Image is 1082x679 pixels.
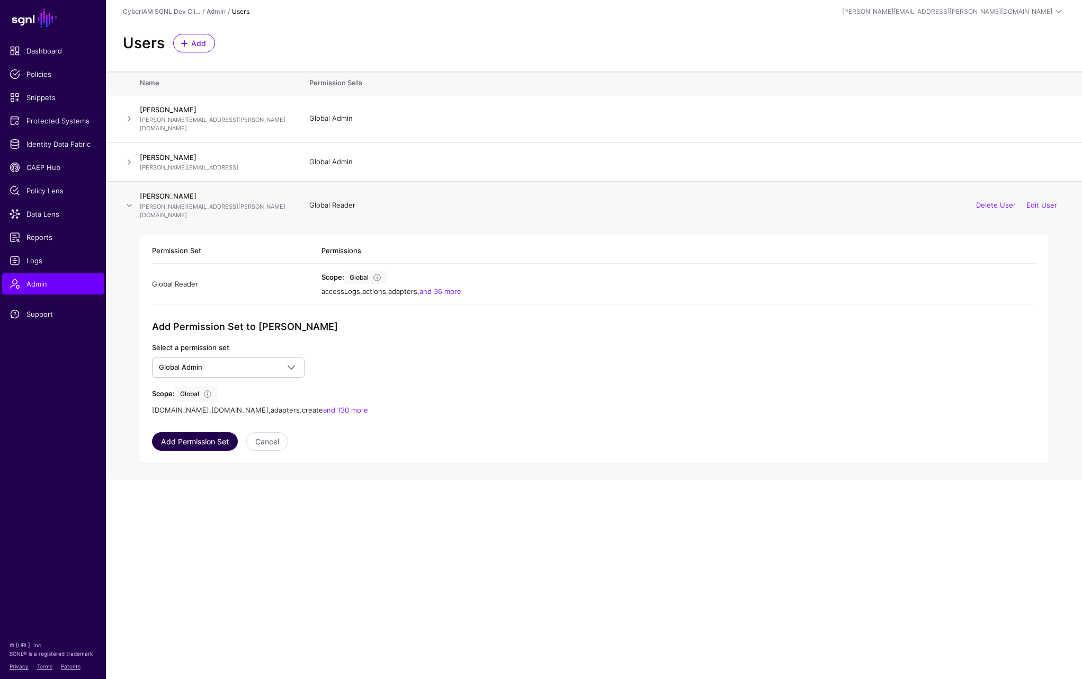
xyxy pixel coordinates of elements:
[299,72,1082,95] th: Permission Sets
[309,157,1065,167] div: Global Admin
[173,34,215,52] a: Add
[311,238,1036,264] th: Permissions
[2,133,104,155] a: Identity Data Fabric
[180,388,199,400] div: Global
[10,46,96,56] span: Dashboard
[140,191,288,201] h4: [PERSON_NAME]
[2,87,104,108] a: Snippets
[37,663,52,669] a: Terms
[309,200,1065,211] div: Global Reader
[10,641,96,649] p: © [URL], Inc
[2,203,104,225] a: Data Lens
[200,7,207,16] div: /
[2,250,104,271] a: Logs
[152,406,209,414] span: [DOMAIN_NAME]
[207,7,226,15] a: Admin
[10,649,96,658] p: SGNL® is a registered trademark
[140,153,288,162] h4: [PERSON_NAME]
[152,389,175,398] strong: Scope:
[140,72,299,95] th: Name
[140,163,288,172] p: [PERSON_NAME][EMAIL_ADDRESS]
[190,38,208,49] span: Add
[123,7,200,15] a: CyberIAM SGNL Dev Cli...
[2,180,104,201] a: Policy Lens
[2,64,104,85] a: Policies
[159,363,202,371] span: Global Admin
[2,110,104,131] a: Protected Systems
[152,432,238,451] button: Add Permission Set
[152,238,311,264] th: Permission Set
[123,34,165,52] h2: Users
[10,279,96,289] span: Admin
[10,232,96,243] span: Reports
[232,7,249,15] strong: Users
[10,139,96,149] span: Identity Data Fabric
[140,202,288,220] p: [PERSON_NAME][EMAIL_ADDRESS][PERSON_NAME][DOMAIN_NAME]
[140,115,288,133] p: [PERSON_NAME][EMAIL_ADDRESS][PERSON_NAME][DOMAIN_NAME]
[152,264,311,305] td: Global Reader
[271,406,323,414] span: adapters.create
[976,201,1016,209] a: Delete User
[10,92,96,103] span: Snippets
[350,273,369,282] div: Global
[211,406,269,414] span: [DOMAIN_NAME]
[152,343,229,353] label: Select a permission set
[321,273,344,281] strong: Scope:
[10,663,29,669] a: Privacy
[362,287,386,296] span: actions
[419,287,461,296] a: and 36 more
[6,6,100,30] a: SGNL
[2,40,104,61] a: Dashboard
[321,287,360,296] span: accessLogs
[140,105,288,114] h4: [PERSON_NAME]
[10,309,96,319] span: Support
[388,287,417,296] span: adapters
[309,113,1065,124] div: Global Admin
[152,406,211,414] span: ,
[211,406,271,414] span: ,
[842,7,1052,16] div: [PERSON_NAME][EMAIL_ADDRESS][PERSON_NAME][DOMAIN_NAME]
[10,69,96,79] span: Policies
[10,255,96,266] span: Logs
[321,287,1036,297] div: , , ,
[61,663,81,669] a: Patents
[323,406,368,414] a: and 130 more
[10,185,96,196] span: Policy Lens
[10,115,96,126] span: Protected Systems
[10,209,96,219] span: Data Lens
[2,273,104,294] a: Admin
[226,7,232,16] div: /
[2,227,104,248] a: Reports
[2,157,104,178] a: CAEP Hub
[1026,201,1057,209] a: Edit User
[246,432,288,451] button: Cancel
[152,321,470,333] h2: Add Permission Set to [PERSON_NAME]
[10,162,96,173] span: CAEP Hub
